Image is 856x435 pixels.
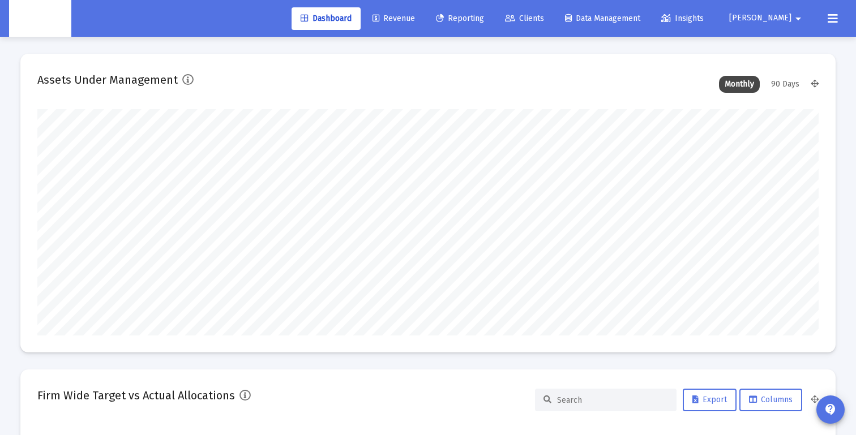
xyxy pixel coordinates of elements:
[436,14,484,23] span: Reporting
[505,14,544,23] span: Clients
[683,389,737,411] button: Export
[749,395,793,404] span: Columns
[739,389,802,411] button: Columns
[37,71,178,89] h2: Assets Under Management
[292,7,361,30] a: Dashboard
[18,7,63,30] img: Dashboard
[692,395,727,404] span: Export
[652,7,713,30] a: Insights
[716,7,819,29] button: [PERSON_NAME]
[791,7,805,30] mat-icon: arrow_drop_down
[301,14,352,23] span: Dashboard
[373,14,415,23] span: Revenue
[661,14,704,23] span: Insights
[824,403,837,416] mat-icon: contact_support
[427,7,493,30] a: Reporting
[765,76,805,93] div: 90 Days
[557,395,668,405] input: Search
[729,14,791,23] span: [PERSON_NAME]
[719,76,760,93] div: Monthly
[363,7,424,30] a: Revenue
[556,7,649,30] a: Data Management
[37,386,235,404] h2: Firm Wide Target vs Actual Allocations
[496,7,553,30] a: Clients
[565,14,640,23] span: Data Management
